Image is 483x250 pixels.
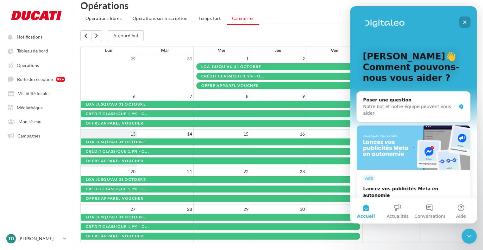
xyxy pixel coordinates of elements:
div: Lun [80,46,137,54]
div: Offre Apparel Voucher [201,84,259,88]
span: Opérations sur inscription [133,15,187,21]
div: 99+ [56,77,65,82]
div: LOA jusqu'au 31 octobre [86,102,146,107]
button: Notifications [4,31,66,42]
span: Campagnes [17,133,40,138]
div: LOA jusqu'au 31 octobre [86,178,146,182]
a: Tableau de bord [4,45,69,56]
button: Aujourd'hui [108,30,144,41]
div: Ven [306,46,362,54]
span: Crédit Classique 1,9% - O... [86,112,149,116]
span: Crédit Classique 1,9% - O... [86,149,149,153]
div: 30 [137,54,193,63]
span: Tableau de bord [17,48,48,54]
div: LOA jusqu'au 31 octobre [86,215,146,219]
span: Boîte de réception [17,76,53,82]
span: Opérations [17,62,39,68]
iframe: Intercom live chat [461,229,477,244]
a: Opérations [4,59,69,70]
span: Mon réseau [18,119,41,124]
div: Opérations [80,1,475,10]
div: Offre Apparel Voucher [86,159,143,163]
a: TD [PERSON_NAME] [5,233,68,245]
div: Mer [193,46,250,54]
span: Notifications [17,34,42,40]
a: Médiathèque [4,101,69,113]
a: Visibilité locale [4,87,69,99]
span: Temps fort [198,15,221,21]
span: Crédit Classique 1,9% - O... [86,187,149,191]
p: [PERSON_NAME] [18,235,60,242]
iframe: Intercom live chat [350,6,477,223]
a: Mon réseau [4,115,69,127]
div: LOA jusqu'au 31 octobre [86,140,146,144]
span: Opérations libres [85,15,122,21]
span: Visibilité locale [18,91,48,96]
div: LOA jusqu'au 31 octobre [201,65,261,69]
span: Crédit Classique 1,9% - O... [201,74,265,78]
div: Offre Apparel Voucher [86,234,143,238]
span: Médiathèque [17,105,43,110]
div: Offre Apparel Voucher [86,197,143,201]
div: Jeu [250,46,306,54]
div: Mar [137,46,193,54]
span: TD [8,235,14,242]
div: Offre Apparel Voucher [86,121,143,125]
div: 29 [81,54,137,63]
span: Crédit Classique 1,9% - O... [86,225,149,229]
a: Campagnes [4,130,69,141]
a: Boîte de réception 99+ [4,73,69,85]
